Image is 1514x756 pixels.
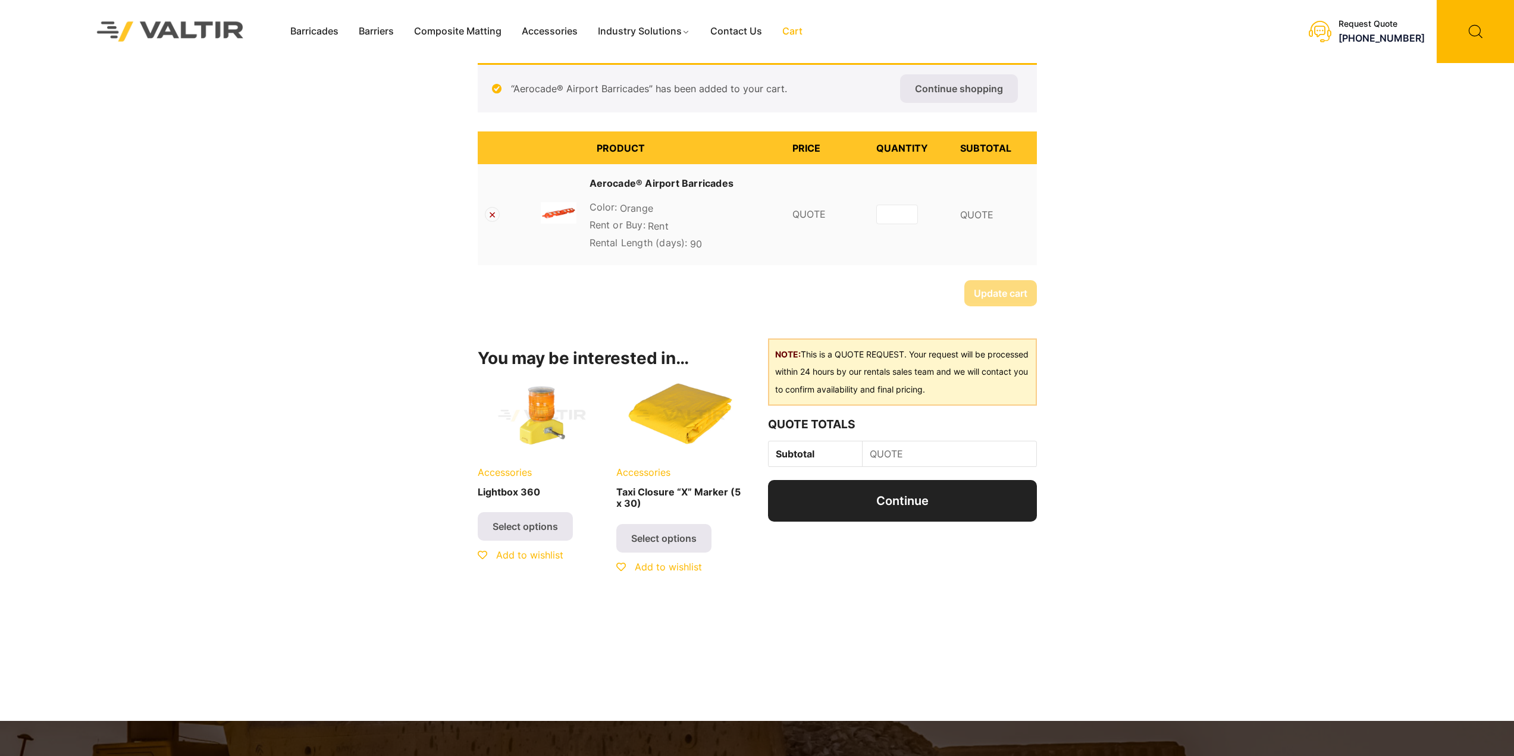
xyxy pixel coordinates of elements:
[590,200,617,214] dt: Color:
[478,349,746,369] h2: You may be interested in…
[785,131,869,164] th: Price
[512,23,588,40] a: Accessories
[478,549,563,561] a: Add to wishlist
[1339,19,1425,29] div: Request Quote
[349,23,404,40] a: Barriers
[863,441,1036,467] td: QUOTE
[590,218,778,236] p: Rent
[478,482,607,503] h2: Lightbox 360
[485,207,500,222] a: Remove Aerocade® Airport Barricades from cart
[590,176,734,190] a: Aerocade® Airport Barricades
[496,549,563,561] span: Add to wishlist
[869,131,953,164] th: Quantity
[772,23,813,40] a: Cart
[478,63,1037,112] div: “Aerocade® Airport Barricades” has been added to your cart.
[404,23,512,40] a: Composite Matting
[478,466,532,478] span: Accessories
[953,131,1037,164] th: Subtotal
[616,482,745,515] h2: Taxi Closure “X” Marker (5 x 30)
[590,200,778,218] p: Orange
[768,418,1036,431] h2: Quote Totals
[768,338,1036,406] div: This is a QUOTE REQUEST. Your request will be processed within 24 hours by our rentals sales team...
[280,23,349,40] a: Barricades
[478,377,607,503] a: AccessoriesLightbox 360
[1339,32,1425,44] a: [PHONE_NUMBER]
[876,205,918,224] input: Product quantity
[964,280,1037,306] button: Update cart
[700,23,772,40] a: Contact Us
[616,524,711,553] a: Select options for “Taxi Closure “X” Marker (5 x 30)”
[635,561,702,573] span: Add to wishlist
[590,131,785,164] th: Product
[588,23,700,40] a: Industry Solutions
[769,441,862,467] th: Subtotal
[590,218,645,232] dt: Rent or Buy:
[82,6,259,57] img: Valtir Rentals
[616,377,745,515] a: AccessoriesTaxi Closure “X” Marker (5 x 30)
[953,164,1037,265] td: QUOTE
[478,512,573,541] a: Select options for “Lightbox 360”
[775,349,801,359] b: NOTE:
[590,236,688,250] dt: Rental Length (days):
[768,480,1036,522] a: Continue
[900,74,1018,103] a: Continue shopping
[785,164,869,265] td: QUOTE
[616,466,670,478] span: Accessories
[616,561,702,573] a: Add to wishlist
